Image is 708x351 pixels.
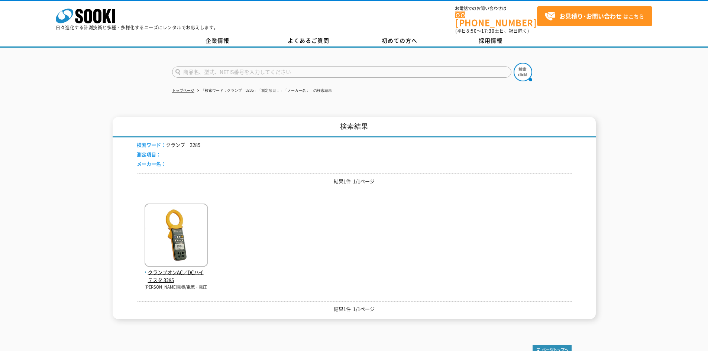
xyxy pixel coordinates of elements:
span: 17:30 [481,27,495,34]
span: 8:50 [466,27,477,34]
p: 日々進化する計測技術と多種・多様化するニーズにレンタルでお応えします。 [56,25,219,30]
a: お見積り･お問い合わせはこちら [537,6,652,26]
h1: 検索結果 [113,117,596,137]
span: お電話でのお問い合わせは [455,6,537,11]
a: クランプオンAC／DCハイテスタ 3285 [145,261,208,284]
span: 初めての方へ [382,36,417,45]
input: 商品名、型式、NETIS番号を入力してください [172,66,511,78]
li: クランプ 3285 [137,141,200,149]
span: はこちら [544,11,644,22]
strong: お見積り･お問い合わせ [559,12,622,20]
img: btn_search.png [514,63,532,81]
a: [PHONE_NUMBER] [455,12,537,27]
span: (平日 ～ 土日、祝日除く) [455,27,529,34]
li: 「検索ワード：クランプ 3285」「測定項目：」「メーカー名：」の検索結果 [195,87,332,95]
span: 測定項目： [137,151,161,158]
a: トップページ [172,88,194,92]
p: [PERSON_NAME]電機/電流・電圧 [145,284,208,290]
p: 結果1件 1/1ページ [137,178,572,185]
span: メーカー名： [137,160,166,167]
img: 3285 [145,204,208,269]
p: 結果1件 1/1ページ [137,305,572,313]
a: 採用情報 [445,35,536,46]
span: 検索ワード： [137,141,166,148]
span: クランプオンAC／DCハイテスタ 3285 [145,269,208,284]
a: 初めての方へ [354,35,445,46]
a: よくあるご質問 [263,35,354,46]
a: 企業情報 [172,35,263,46]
